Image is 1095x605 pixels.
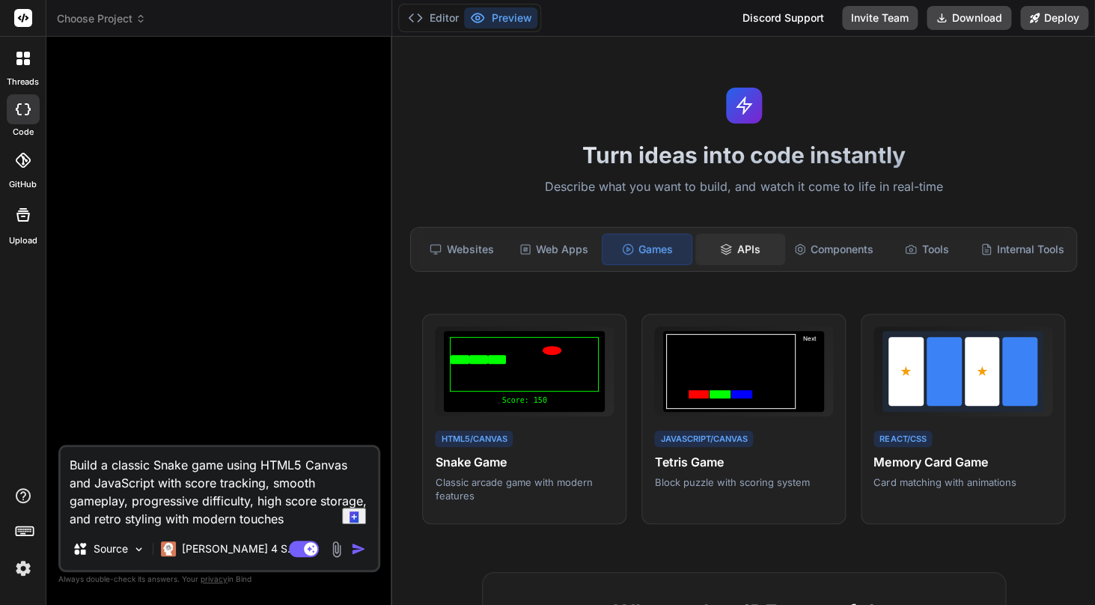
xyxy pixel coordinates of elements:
[435,431,513,448] div: HTML5/Canvas
[58,572,380,586] p: Always double-check its answers. Your in Bind
[417,234,506,265] div: Websites
[435,453,614,471] h4: Snake Game
[9,234,37,247] label: Upload
[882,234,972,265] div: Tools
[654,431,753,448] div: JavaScript/Canvas
[10,556,36,581] img: settings
[602,234,692,265] div: Games
[94,541,128,556] p: Source
[9,178,37,191] label: GitHub
[328,541,345,558] img: attachment
[7,76,39,88] label: threads
[842,6,918,30] button: Invite Team
[61,447,378,528] textarea: To enrich screen reader interactions, please activate Accessibility in Grammarly extension settings
[927,6,1011,30] button: Download
[654,453,833,471] h4: Tetris Game
[402,7,464,28] button: Editor
[182,541,293,556] p: [PERSON_NAME] 4 S..
[733,6,833,30] div: Discord Support
[464,7,537,28] button: Preview
[873,453,1052,471] h4: Memory Card Game
[1020,6,1088,30] button: Deploy
[132,543,145,556] img: Pick Models
[799,334,821,409] div: Next
[401,142,1086,168] h1: Turn ideas into code instantly
[401,177,1086,197] p: Describe what you want to build, and watch it come to life in real-time
[654,475,833,489] p: Block puzzle with scoring system
[695,234,784,265] div: APIs
[974,234,1070,265] div: Internal Tools
[510,234,599,265] div: Web Apps
[873,431,932,448] div: React/CSS
[161,541,176,556] img: Claude 4 Sonnet
[873,475,1052,489] p: Card matching with animations
[351,541,366,556] img: icon
[201,574,228,583] span: privacy
[788,234,879,265] div: Components
[57,11,146,26] span: Choose Project
[450,395,599,406] div: Score: 150
[13,126,34,139] label: code
[435,475,614,502] p: Classic arcade game with modern features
